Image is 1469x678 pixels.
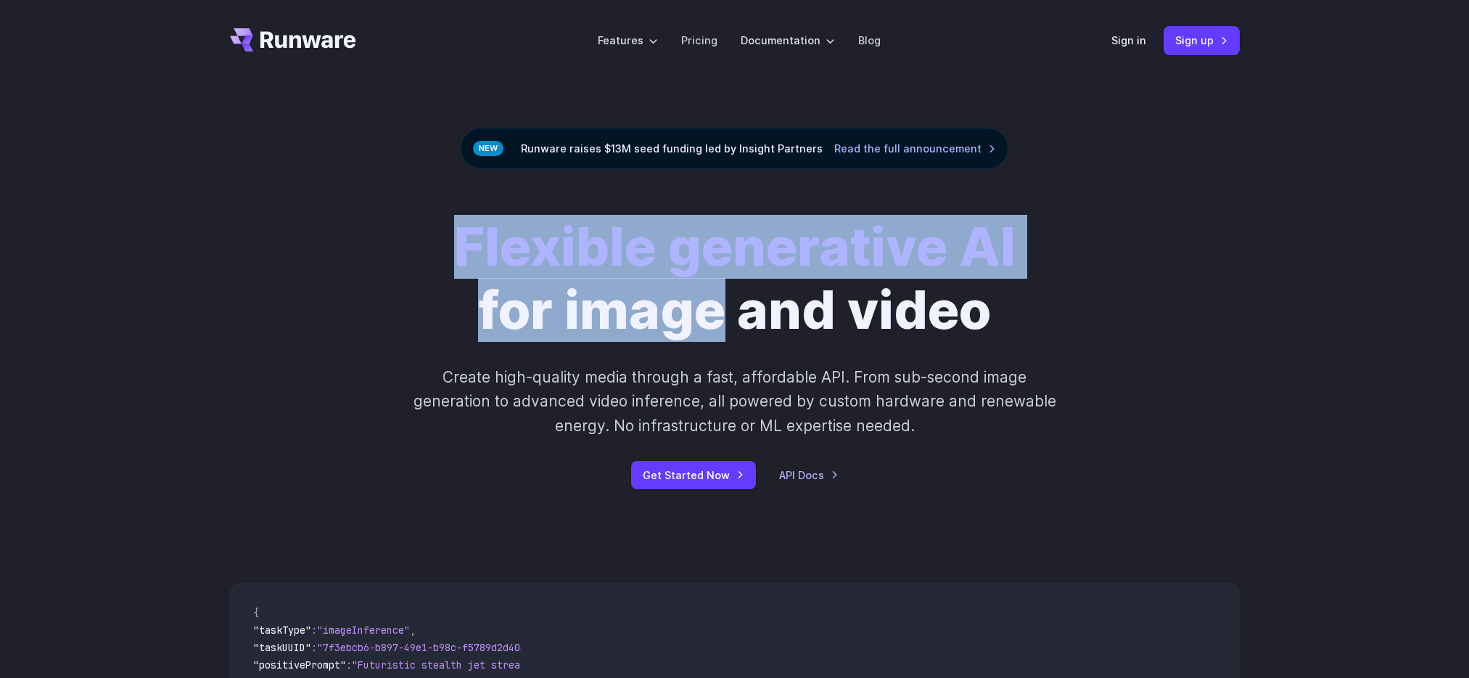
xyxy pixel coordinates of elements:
[454,215,1016,279] strong: Flexible generative AI
[230,28,356,52] a: Go to /
[317,641,538,654] span: "7f3ebcb6-b897-49e1-b98c-f5789d2d40d7"
[779,467,839,483] a: API Docs
[454,216,1016,342] h1: for image and video
[741,32,835,49] label: Documentation
[410,624,416,637] span: ,
[311,641,317,654] span: :
[352,658,880,671] span: "Futuristic stealth jet streaking through a neon-lit cityscape with glowing purple exhaust"
[681,32,717,49] a: Pricing
[253,624,311,637] span: "taskType"
[311,624,317,637] span: :
[631,461,756,489] a: Get Started Now
[411,365,1058,438] p: Create high-quality media through a fast, affordable API. From sub-second image generation to adv...
[346,658,352,671] span: :
[461,128,1008,169] div: Runware raises $13M seed funding led by Insight Partners
[317,624,410,637] span: "imageInference"
[253,606,259,619] span: {
[834,140,996,157] a: Read the full announcement
[253,658,346,671] span: "positivePrompt"
[858,32,881,49] a: Blog
[598,32,658,49] label: Features
[1164,26,1240,54] a: Sign up
[253,641,311,654] span: "taskUUID"
[1111,32,1146,49] a: Sign in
